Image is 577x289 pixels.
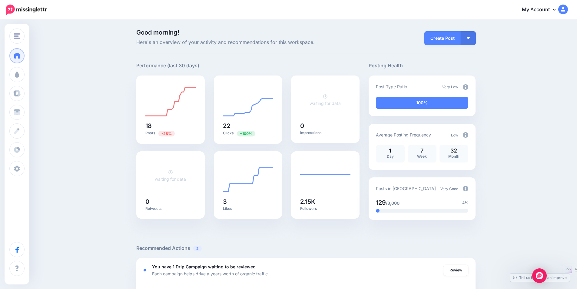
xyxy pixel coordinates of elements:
span: Here's an overview of your activity and recommendations for this workspace. [136,39,360,46]
p: Impressions [300,130,350,135]
h5: 18 [145,123,196,129]
span: Very Low [442,85,458,89]
div: <div class='status-dot small red margin-right'></div>Error [144,269,146,271]
span: Month [448,154,459,159]
p: Each campaign helps drive a years worth of organic traffic. [152,270,269,277]
p: 32 [443,148,465,153]
p: Post Type Ratio [376,83,407,90]
img: arrow-down-white.png [467,37,470,39]
span: 2 [193,246,202,251]
a: Review [443,265,468,276]
span: Good morning! [136,29,179,36]
p: Likes [223,206,273,211]
h5: 3 [223,199,273,205]
h5: Recommended Actions [136,244,476,252]
img: info-circle-grey.png [463,132,468,138]
h5: Posting Health [369,62,476,69]
p: 7 [411,148,433,153]
a: waiting for data [310,94,341,106]
p: Posts [145,130,196,136]
img: Missinglettr [6,5,47,15]
h5: Performance (last 30 days) [136,62,199,69]
span: 4% [462,200,468,206]
span: Day [387,154,394,159]
span: Week [417,154,427,159]
p: Posts in [GEOGRAPHIC_DATA] [376,185,436,192]
h5: 0 [145,199,196,205]
span: Previous period: 25 [158,131,175,136]
a: My Account [516,2,568,17]
h5: 22 [223,123,273,129]
h5: 0 [300,123,350,129]
div: 4% of your posts in the last 30 days have been from Drip Campaigns [376,209,380,213]
h5: 2.15K [300,199,350,205]
p: Clicks [223,130,273,136]
p: 1 [379,148,402,153]
span: Low [451,133,458,137]
p: Followers [300,206,350,211]
img: menu.png [14,33,20,39]
b: You have 1 Drip Campaign waiting to be reviewed [152,264,256,269]
a: Create Post [424,31,461,45]
div: 100% of your posts in the last 30 days have been from Drip Campaigns [376,97,468,109]
img: info-circle-grey.png [463,186,468,191]
span: 129 [376,199,386,206]
p: Retweets [145,206,196,211]
img: info-circle-grey.png [463,84,468,90]
span: /3,000 [386,200,400,206]
a: Tell us how we can improve [510,274,570,282]
span: Very Good [440,187,458,191]
p: Average Posting Frequency [376,131,431,138]
span: Previous period: 11 [237,131,255,136]
div: Open Intercom Messenger [532,268,547,283]
a: waiting for data [155,170,186,182]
